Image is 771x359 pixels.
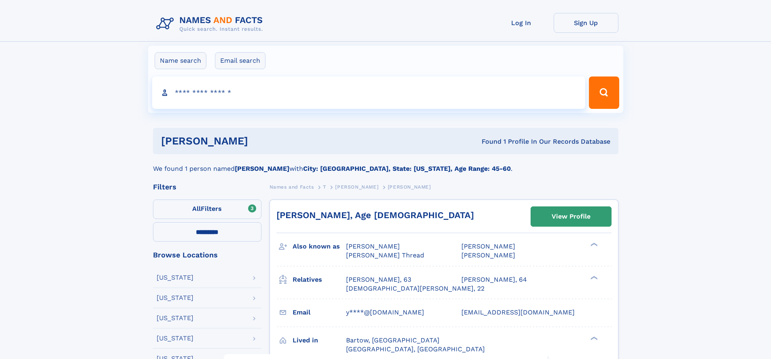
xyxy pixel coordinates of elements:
[589,76,619,109] button: Search Button
[554,13,618,33] a: Sign Up
[461,275,527,284] a: [PERSON_NAME], 64
[346,336,440,344] span: Bartow, [GEOGRAPHIC_DATA]
[346,345,485,353] span: [GEOGRAPHIC_DATA], [GEOGRAPHIC_DATA]
[365,137,610,146] div: Found 1 Profile In Our Records Database
[293,240,346,253] h3: Also known as
[161,136,365,146] h1: [PERSON_NAME]
[346,275,411,284] a: [PERSON_NAME], 63
[235,165,289,172] b: [PERSON_NAME]
[303,165,511,172] b: City: [GEOGRAPHIC_DATA], State: [US_STATE], Age Range: 45-60
[293,334,346,347] h3: Lived in
[335,182,378,192] a: [PERSON_NAME]
[461,251,515,259] span: [PERSON_NAME]
[531,207,611,226] a: View Profile
[157,335,193,342] div: [US_STATE]
[152,76,586,109] input: search input
[588,336,598,341] div: ❯
[461,308,575,316] span: [EMAIL_ADDRESS][DOMAIN_NAME]
[157,315,193,321] div: [US_STATE]
[153,200,261,219] label: Filters
[489,13,554,33] a: Log In
[215,52,265,69] label: Email search
[335,184,378,190] span: [PERSON_NAME]
[153,183,261,191] div: Filters
[552,207,590,226] div: View Profile
[293,306,346,319] h3: Email
[192,205,201,212] span: All
[157,295,193,301] div: [US_STATE]
[323,184,326,190] span: T
[155,52,206,69] label: Name search
[153,251,261,259] div: Browse Locations
[153,13,270,35] img: Logo Names and Facts
[588,242,598,247] div: ❯
[346,284,484,293] a: [DEMOGRAPHIC_DATA][PERSON_NAME], 22
[153,154,618,174] div: We found 1 person named with .
[388,184,431,190] span: [PERSON_NAME]
[293,273,346,287] h3: Relatives
[323,182,326,192] a: T
[461,242,515,250] span: [PERSON_NAME]
[346,251,424,259] span: [PERSON_NAME] Thread
[270,182,314,192] a: Names and Facts
[588,275,598,280] div: ❯
[157,274,193,281] div: [US_STATE]
[276,210,474,220] a: [PERSON_NAME], Age [DEMOGRAPHIC_DATA]
[346,242,400,250] span: [PERSON_NAME]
